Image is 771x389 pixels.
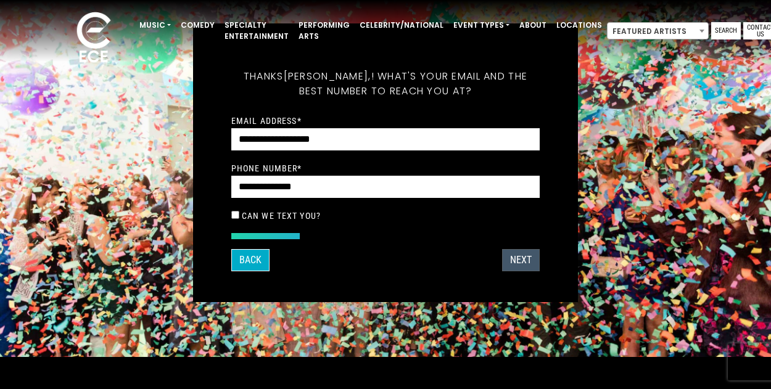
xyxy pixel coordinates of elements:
[502,249,540,271] button: Next
[231,54,540,113] h5: Thanks ! What's your email and the best number to reach you at?
[63,9,125,68] img: ece_new_logo_whitev2-1.png
[294,15,355,47] a: Performing Arts
[220,15,294,47] a: Specialty Entertainment
[242,210,321,221] label: Can we text you?
[134,15,176,36] a: Music
[711,22,741,39] a: Search
[551,15,607,36] a: Locations
[284,69,371,83] span: [PERSON_NAME],
[231,163,302,174] label: Phone Number
[355,15,448,36] a: Celebrity/National
[608,23,708,40] span: Featured Artists
[231,115,302,126] label: Email Address
[448,15,514,36] a: Event Types
[607,22,709,39] span: Featured Artists
[176,15,220,36] a: Comedy
[231,249,270,271] button: Back
[514,15,551,36] a: About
